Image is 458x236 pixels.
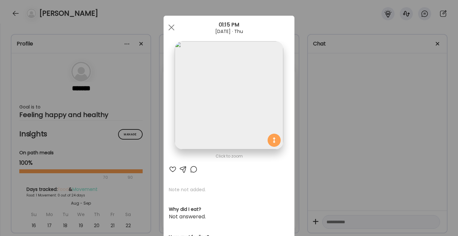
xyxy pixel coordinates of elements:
div: [DATE] · Thu [164,29,294,34]
div: Click to zoom [169,152,289,160]
div: 01:15 PM [164,21,294,29]
h3: Why did I eat? [169,206,289,213]
img: images%2FN45xLIkBjvPtKMgIziHleReYhi63%2FoLh1OndNyKboIozhyTuf%2FPqebLRGHocujl0rqdMqT_1080 [175,41,283,149]
div: Not answered. [169,213,289,221]
p: Note not added. [169,186,289,193]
